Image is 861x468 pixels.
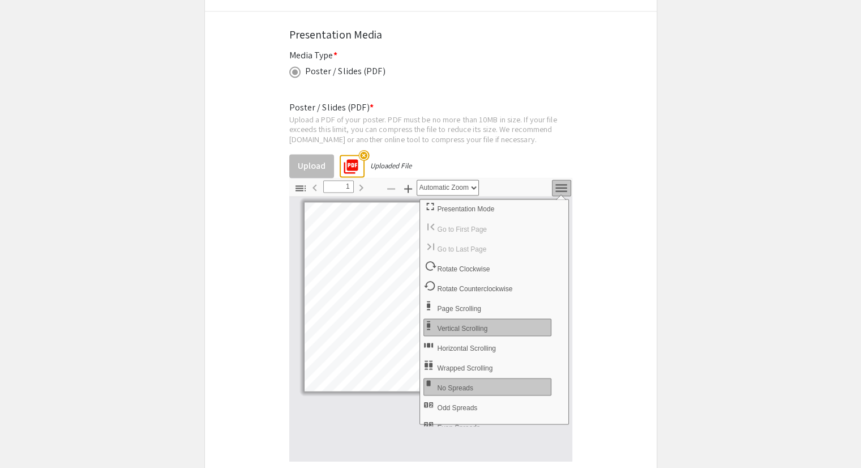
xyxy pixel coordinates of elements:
[339,154,356,171] mat-icon: picture_as_pdf
[370,161,412,171] div: Uploaded File
[438,384,476,392] span: No Spreads
[438,245,489,253] span: Go to Last Page
[423,338,551,356] button: Horizontal Scrolling
[289,49,337,61] mat-label: Media Type
[423,358,551,376] button: Wrapped Scrolling
[289,101,374,113] mat-label: Poster / Slides (PDF)
[299,197,562,396] div: Page 1
[423,239,551,257] button: Go to Last Page
[8,417,48,460] iframe: Chat
[552,180,571,196] button: Tools
[289,114,572,144] div: Upload a PDF of your poster. PDF must be no more than 10MB in size. If your file exceeds this lim...
[423,199,551,217] button: Presentation Mode
[305,178,324,195] button: Previous Page
[438,304,483,312] span: Use Page Scrolling
[289,154,334,178] button: Upload
[382,180,401,196] button: Zoom Out
[423,279,551,296] button: Rotate Counterclockwise
[323,180,354,193] input: Page
[438,225,489,233] span: Go to First Page
[438,364,495,372] span: Wrapped Scrolling
[399,180,418,196] button: Zoom In
[423,378,551,395] button: No Spreads
[423,219,551,237] button: Go to First Page
[438,265,492,273] span: Rotate Clockwise
[423,318,551,336] button: Vertical Scrolling
[423,398,551,415] button: Odd Spreads
[291,180,310,196] button: Toggle Sidebar
[358,150,369,161] mat-icon: highlight_off
[438,403,480,411] span: Odd Spreads
[423,259,551,276] button: Rotate Clockwise
[423,418,551,435] button: Even Spreads
[438,284,515,292] span: Rotate Counterclockwise
[438,324,490,332] span: Vertical Scrolling
[438,423,482,431] span: Even Spreads
[352,178,371,195] button: Next Page
[438,205,497,213] span: Presentation Mode
[289,26,572,43] div: Presentation Media
[417,180,479,195] select: Zoom
[423,299,551,316] button: Page Scrolling
[305,65,385,78] div: Poster / Slides (PDF)
[438,344,498,352] span: Horizontal Scrolling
